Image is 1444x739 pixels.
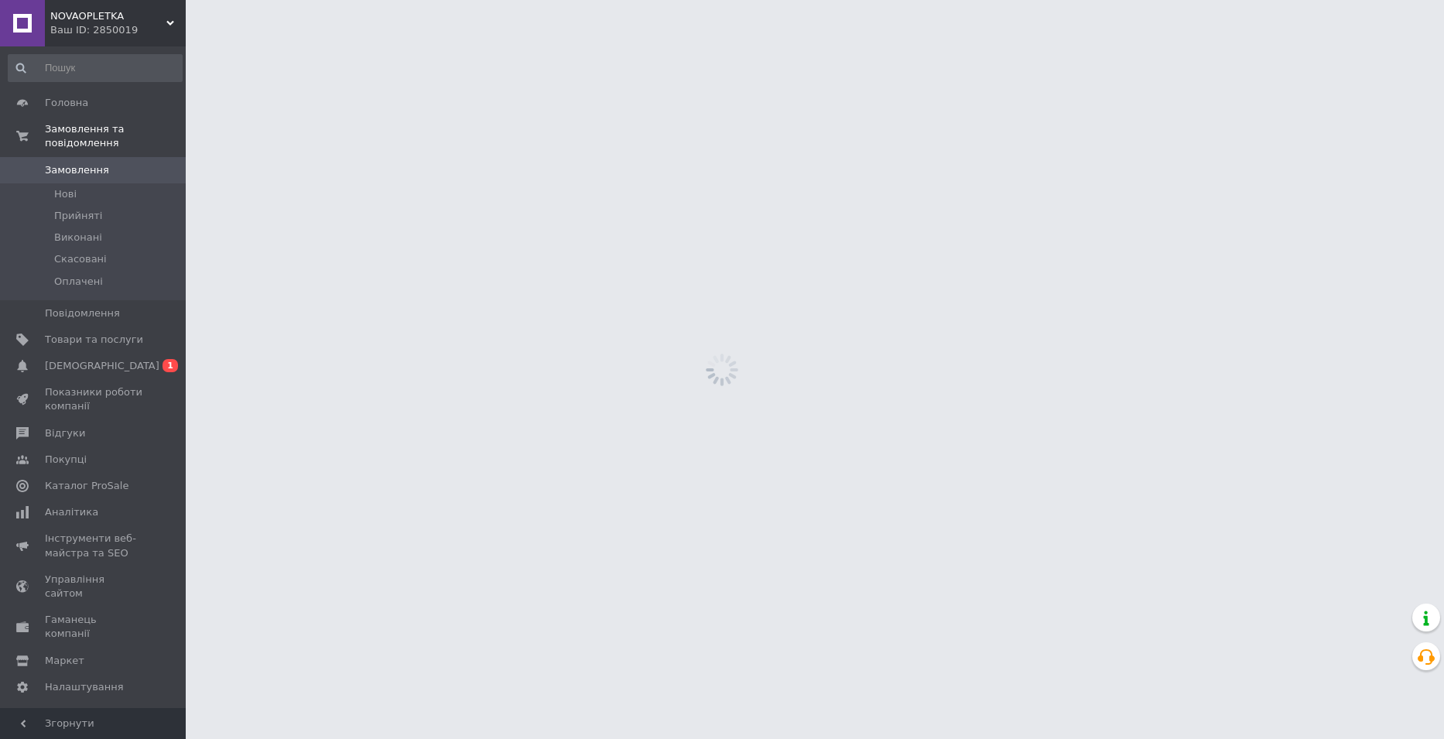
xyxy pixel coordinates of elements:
[163,359,178,372] span: 1
[45,654,84,668] span: Маркет
[54,209,102,223] span: Прийняті
[45,505,98,519] span: Аналітика
[8,54,183,82] input: Пошук
[45,532,143,559] span: Інструменти веб-майстра та SEO
[54,187,77,201] span: Нові
[45,306,120,320] span: Повідомлення
[50,23,186,37] div: Ваш ID: 2850019
[45,96,88,110] span: Головна
[45,573,143,600] span: Управління сайтом
[50,9,166,23] span: NOVAOPLETKA
[54,252,107,266] span: Скасовані
[45,359,159,373] span: [DEMOGRAPHIC_DATA]
[45,613,143,641] span: Гаманець компанії
[45,333,143,347] span: Товари та послуги
[45,122,186,150] span: Замовлення та повідомлення
[45,426,85,440] span: Відгуки
[54,275,103,289] span: Оплачені
[45,385,143,413] span: Показники роботи компанії
[45,163,109,177] span: Замовлення
[45,680,124,694] span: Налаштування
[45,453,87,467] span: Покупці
[54,231,102,245] span: Виконані
[45,479,128,493] span: Каталог ProSale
